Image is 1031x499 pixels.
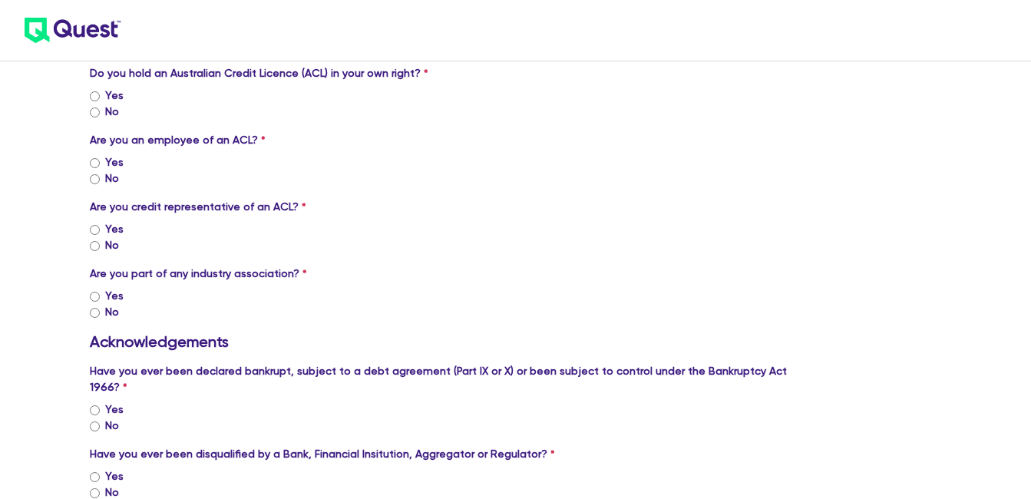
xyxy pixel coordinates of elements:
[105,237,119,253] label: No
[25,18,121,43] img: quest-logo
[90,363,796,395] label: Have you ever been declared bankrupt, subject to a debt agreement (Part IX or X) or been subject ...
[90,446,555,462] label: Have you ever been disqualified by a Bank, Financial Insitution, Aggregator or Regulator?
[105,221,124,237] label: Yes
[105,104,119,120] label: No
[90,199,306,215] label: Are you credit representative of an ACL?
[105,468,124,484] label: Yes
[105,402,124,418] label: Yes
[105,304,119,320] label: No
[90,266,307,282] label: Are you part of any industry association?
[105,288,124,304] label: Yes
[90,65,428,81] label: Do you hold an Australian Credit Licence (ACL) in your own right?
[90,332,796,351] h3: Acknowledgements
[105,418,119,434] label: No
[90,132,266,148] label: Are you an employee of an ACL?
[105,154,124,170] label: Yes
[105,88,124,104] label: Yes
[105,170,119,187] label: No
